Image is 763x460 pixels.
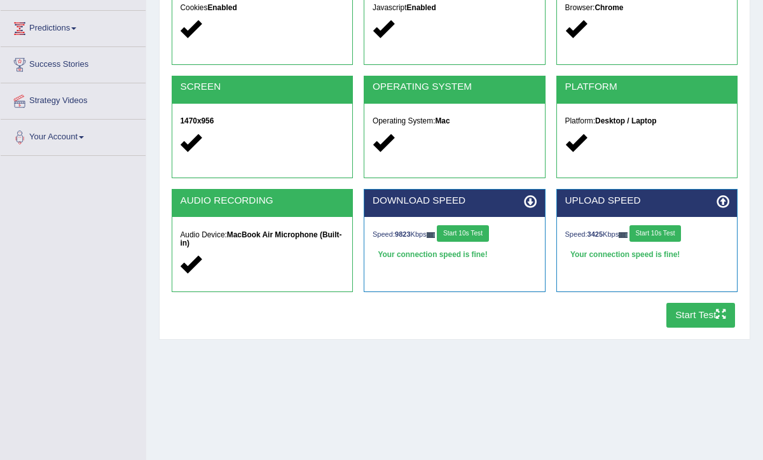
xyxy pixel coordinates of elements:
[588,230,603,238] strong: 3425
[565,81,729,92] h2: PLATFORM
[373,225,537,244] div: Speed: Kbps
[595,3,623,12] strong: Chrome
[373,247,537,264] div: Your connection speed is fine!
[595,116,656,125] strong: Desktop / Laptop
[1,120,146,151] a: Your Account
[373,117,537,125] h5: Operating System:
[629,225,681,242] button: Start 10s Test
[180,195,344,206] h2: AUDIO RECORDING
[373,195,537,206] h2: DOWNLOAD SPEED
[180,231,344,247] h5: Audio Device:
[565,225,729,244] div: Speed: Kbps
[207,3,237,12] strong: Enabled
[1,47,146,79] a: Success Stories
[407,3,436,12] strong: Enabled
[565,117,729,125] h5: Platform:
[666,303,736,328] button: Start Test
[565,195,729,206] h2: UPLOAD SPEED
[1,83,146,115] a: Strategy Videos
[180,230,341,247] strong: MacBook Air Microphone (Built-in)
[373,4,537,12] h5: Javascript
[619,232,628,238] img: ajax-loader-fb-connection.gif
[373,81,537,92] h2: OPERATING SYSTEM
[565,4,729,12] h5: Browser:
[565,247,729,264] div: Your connection speed is fine!
[435,116,450,125] strong: Mac
[395,230,411,238] strong: 9823
[427,232,436,238] img: ajax-loader-fb-connection.gif
[180,4,344,12] h5: Cookies
[1,11,146,43] a: Predictions
[180,81,344,92] h2: SCREEN
[180,116,214,125] strong: 1470x956
[437,225,488,242] button: Start 10s Test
